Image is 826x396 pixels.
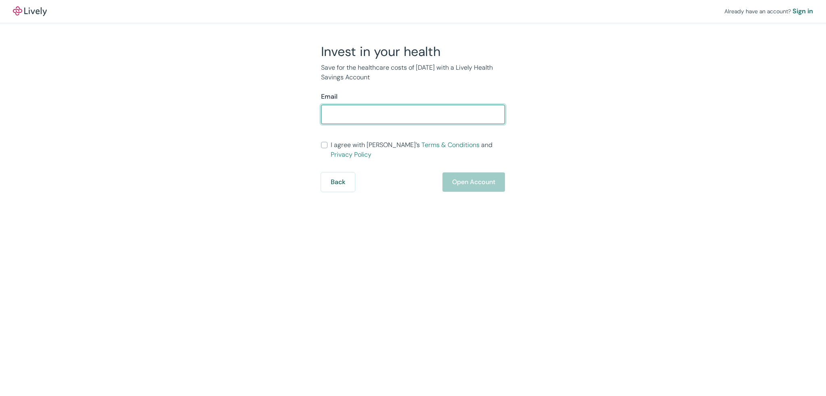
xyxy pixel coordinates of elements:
[13,6,47,16] img: Lively
[331,150,371,159] a: Privacy Policy
[421,141,480,149] a: Terms & Conditions
[321,92,338,102] label: Email
[321,63,505,82] p: Save for the healthcare costs of [DATE] with a Lively Health Savings Account
[331,140,505,160] span: I agree with [PERSON_NAME]’s and
[13,6,47,16] a: LivelyLively
[321,172,355,192] button: Back
[321,44,505,60] h2: Invest in your health
[724,6,813,16] div: Already have an account?
[793,6,813,16] a: Sign in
